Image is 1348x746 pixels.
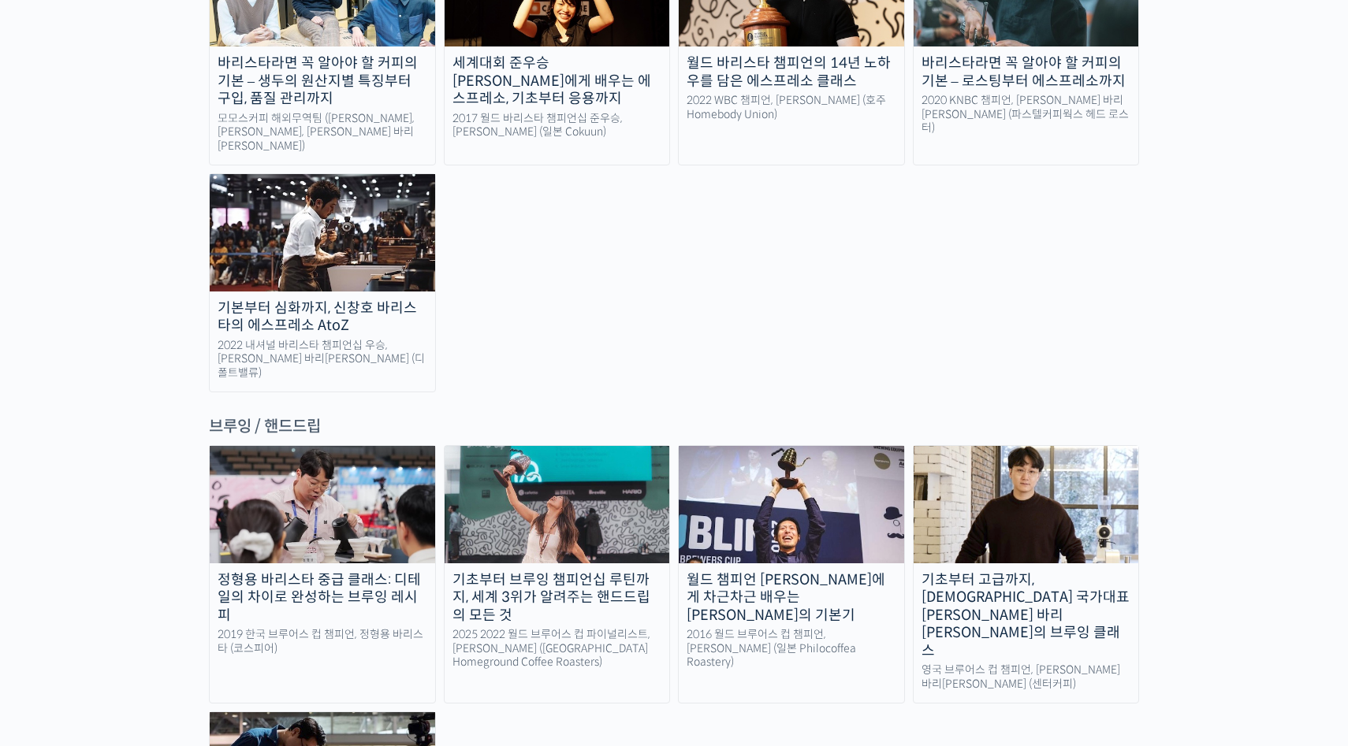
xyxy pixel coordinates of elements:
a: 홈 [5,499,104,539]
div: 2022 WBC 챔피언, [PERSON_NAME] (호주 Homebody Union) [679,94,904,121]
a: 설정 [203,499,303,539]
a: 월드 챔피언 [PERSON_NAME]에게 차근차근 배우는 [PERSON_NAME]의 기본기 2016 월드 브루어스 컵 챔피언, [PERSON_NAME] (일본 Philocof... [678,445,905,703]
div: 2019 한국 브루어스 컵 챔피언, 정형용 바리스타 (코스피어) [210,628,435,655]
div: 2016 월드 브루어스 컵 챔피언, [PERSON_NAME] (일본 Philocoffea Roastery) [679,628,904,670]
div: 브루잉 / 핸드드립 [209,416,1139,437]
div: 세계대회 준우승 [PERSON_NAME]에게 배우는 에스프레소, 기초부터 응용까지 [445,54,670,108]
div: 2025 2022 월드 브루어스 컵 파이널리스트, [PERSON_NAME] ([GEOGRAPHIC_DATA] Homeground Coffee Roasters) [445,628,670,670]
a: 대화 [104,499,203,539]
a: 기초부터 고급까지, [DEMOGRAPHIC_DATA] 국가대표 [PERSON_NAME] 바리[PERSON_NAME]의 브루잉 클래스 영국 브루어스 컵 챔피언, [PERSON_... [913,445,1140,703]
a: 기본부터 심화까지, 신창호 바리스타의 에스프레소 AtoZ 2022 내셔널 바리스타 챔피언십 우승, [PERSON_NAME] 바리[PERSON_NAME] (디폴트밸류) [209,173,436,392]
img: fundamentals-of-brewing_course-thumbnail.jpeg [679,446,904,562]
div: 바리스타라면 꼭 알아야 할 커피의 기본 – 생두의 원산지별 특징부터 구입, 품질 관리까지 [210,54,435,108]
div: 영국 브루어스 컵 챔피언, [PERSON_NAME] 바리[PERSON_NAME] (센터커피) [914,663,1139,691]
img: changhoshin_thumbnail2.jpeg [210,174,435,291]
div: 월드 챔피언 [PERSON_NAME]에게 차근차근 배우는 [PERSON_NAME]의 기본기 [679,571,904,625]
span: 설정 [244,523,263,536]
img: from-brewing-basics-to-competition_course-thumbnail.jpg [445,446,670,562]
a: 기초부터 브루잉 챔피언십 루틴까지, 세계 3위가 알려주는 핸드드립의 모든 것 2025 2022 월드 브루어스 컵 파이널리스트, [PERSON_NAME] ([GEOGRAPHIC... [444,445,671,703]
div: 모모스커피 해외무역팀 ([PERSON_NAME], [PERSON_NAME], [PERSON_NAME] 바리[PERSON_NAME]) [210,112,435,154]
a: 정형용 바리스타 중급 클래스: 디테일의 차이로 완성하는 브루잉 레시피 2019 한국 브루어스 컵 챔피언, 정형용 바리스타 (코스피어) [209,445,436,703]
div: 2017 월드 바리스타 챔피언십 준우승, [PERSON_NAME] (일본 Cokuun) [445,112,670,139]
span: 홈 [50,523,59,536]
div: 바리스타라면 꼭 알아야 할 커피의 기본 – 로스팅부터 에스프레소까지 [914,54,1139,90]
div: 기초부터 브루잉 챔피언십 루틴까지, 세계 3위가 알려주는 핸드드립의 모든 것 [445,571,670,625]
img: sanghopark-thumbnail.jpg [914,446,1139,562]
div: 정형용 바리스타 중급 클래스: 디테일의 차이로 완성하는 브루잉 레시피 [210,571,435,625]
div: 기초부터 고급까지, [DEMOGRAPHIC_DATA] 국가대표 [PERSON_NAME] 바리[PERSON_NAME]의 브루잉 클래스 [914,571,1139,660]
div: 기본부터 심화까지, 신창호 바리스타의 에스프레소 AtoZ [210,299,435,335]
img: advanced-brewing_course-thumbnail.jpeg [210,446,435,562]
div: 월드 바리스타 챔피언의 14년 노하우를 담은 에스프레소 클래스 [679,54,904,90]
span: 대화 [144,524,163,536]
div: 2022 내셔널 바리스타 챔피언십 우승, [PERSON_NAME] 바리[PERSON_NAME] (디폴트밸류) [210,339,435,380]
div: 2020 KNBC 챔피언, [PERSON_NAME] 바리[PERSON_NAME] (파스텔커피웍스 헤드 로스터) [914,94,1139,135]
